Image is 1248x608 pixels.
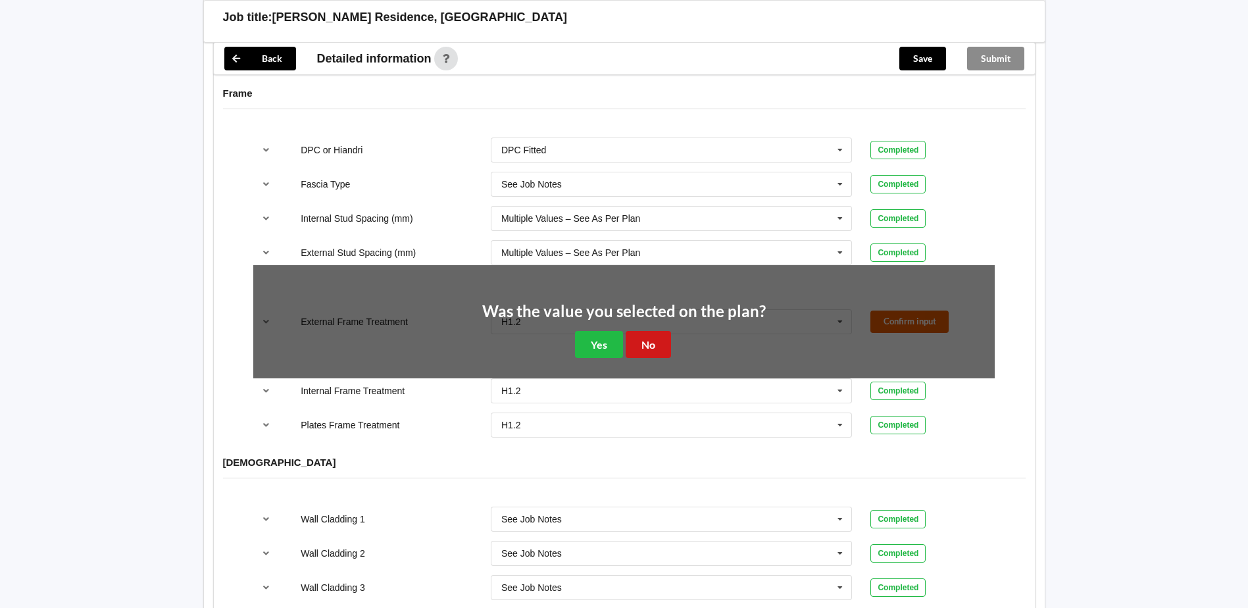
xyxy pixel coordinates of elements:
label: DPC or Hiandri [301,145,362,155]
label: Fascia Type [301,179,350,190]
div: Completed [870,510,926,528]
button: Save [899,47,946,70]
div: Multiple Values – See As Per Plan [501,248,640,257]
label: Wall Cladding 3 [301,582,365,593]
div: Completed [870,416,926,434]
button: reference-toggle [253,576,279,599]
label: Wall Cladding 1 [301,514,365,524]
div: H1.2 [501,420,521,430]
h3: [PERSON_NAME] Residence, [GEOGRAPHIC_DATA] [272,10,567,25]
label: External Stud Spacing (mm) [301,247,416,258]
label: Internal Frame Treatment [301,386,405,396]
button: Yes [575,331,623,358]
div: Completed [870,175,926,193]
label: Plates Frame Treatment [301,420,399,430]
button: reference-toggle [253,379,279,403]
h4: [DEMOGRAPHIC_DATA] [223,456,1026,469]
div: See Job Notes [501,549,562,558]
label: Wall Cladding 2 [301,548,365,559]
button: reference-toggle [253,138,279,162]
h3: Job title: [223,10,272,25]
div: Completed [870,243,926,262]
button: reference-toggle [253,413,279,437]
button: No [626,331,671,358]
h2: Was the value you selected on the plan? [482,301,766,322]
button: reference-toggle [253,542,279,565]
div: See Job Notes [501,180,562,189]
button: reference-toggle [253,241,279,265]
label: Internal Stud Spacing (mm) [301,213,412,224]
span: Detailed information [317,53,432,64]
div: Completed [870,141,926,159]
button: reference-toggle [253,207,279,230]
div: DPC Fitted [501,145,546,155]
div: See Job Notes [501,515,562,524]
div: Completed [870,578,926,597]
button: reference-toggle [253,507,279,531]
div: Completed [870,544,926,563]
button: Back [224,47,296,70]
div: Multiple Values – See As Per Plan [501,214,640,223]
div: H1.2 [501,386,521,395]
div: Completed [870,209,926,228]
h4: Frame [223,87,1026,99]
div: Completed [870,382,926,400]
div: See Job Notes [501,583,562,592]
button: reference-toggle [253,172,279,196]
